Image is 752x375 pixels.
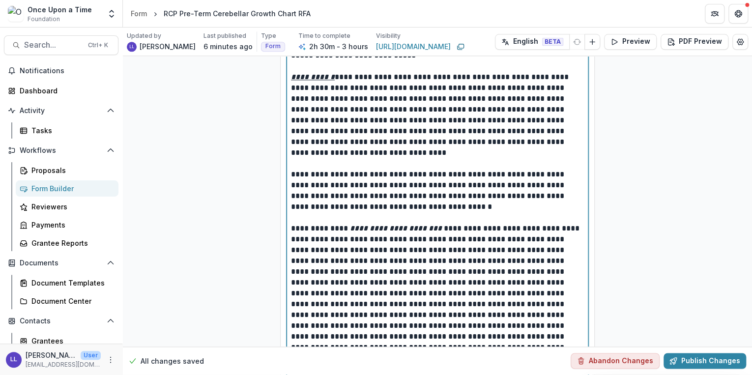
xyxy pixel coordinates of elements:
[105,354,116,366] button: More
[16,162,118,178] a: Proposals
[129,45,134,49] div: Lauryn Lents
[28,4,92,15] div: Once Upon a Time
[495,34,570,50] button: English BETA
[20,107,103,115] span: Activity
[4,313,118,329] button: Open Contacts
[164,8,311,19] div: RCP Pre-Term Cerebellar Growth Chart RFA
[455,41,466,53] button: Copy link
[105,4,118,24] button: Open entity switcher
[24,40,82,50] span: Search...
[203,31,246,40] p: Last published
[86,40,110,51] div: Ctrl + K
[31,125,111,136] div: Tasks
[732,34,748,50] button: Edit Form Settings
[127,6,315,21] nav: breadcrumb
[31,202,111,212] div: Reviewers
[265,43,281,50] span: Form
[16,217,118,233] a: Payments
[131,8,147,19] div: Form
[81,351,101,360] p: User
[298,31,350,40] p: Time to complete
[20,86,111,96] div: Dashboard
[26,350,77,360] p: [PERSON_NAME]
[664,353,746,369] button: Publish Changes
[16,199,118,215] a: Reviewers
[8,6,24,22] img: Once Upon a Time
[4,83,118,99] a: Dashboard
[376,31,401,40] p: Visibility
[569,34,585,50] button: Refresh Translation
[728,4,748,24] button: Get Help
[141,356,204,367] p: All changes saved
[4,143,118,158] button: Open Workflows
[4,103,118,118] button: Open Activity
[31,165,111,175] div: Proposals
[16,293,118,309] a: Document Center
[571,353,660,369] button: Abandon Changes
[140,41,196,52] p: [PERSON_NAME]
[4,63,118,79] button: Notifications
[604,34,657,50] button: Preview
[31,296,111,306] div: Document Center
[20,146,103,155] span: Workflows
[4,35,118,55] button: Search...
[661,34,728,50] button: PDF Preview
[31,336,111,346] div: Grantees
[20,259,103,267] span: Documents
[31,278,111,288] div: Document Templates
[584,34,600,50] button: Add Language
[20,317,103,325] span: Contacts
[261,31,276,40] p: Type
[16,235,118,251] a: Grantee Reports
[4,255,118,271] button: Open Documents
[16,333,118,349] a: Grantees
[203,41,253,52] p: 6 minutes ago
[31,220,111,230] div: Payments
[376,41,451,52] a: [URL][DOMAIN_NAME]
[26,360,101,369] p: [EMAIL_ADDRESS][DOMAIN_NAME]
[10,356,17,363] div: Lauryn Lents
[16,180,118,197] a: Form Builder
[28,15,60,24] span: Foundation
[705,4,724,24] button: Partners
[31,183,111,194] div: Form Builder
[127,31,161,40] p: Updated by
[309,41,368,52] p: 2h 30m - 3 hours
[20,67,115,75] span: Notifications
[16,275,118,291] a: Document Templates
[16,122,118,139] a: Tasks
[31,238,111,248] div: Grantee Reports
[127,6,151,21] a: Form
